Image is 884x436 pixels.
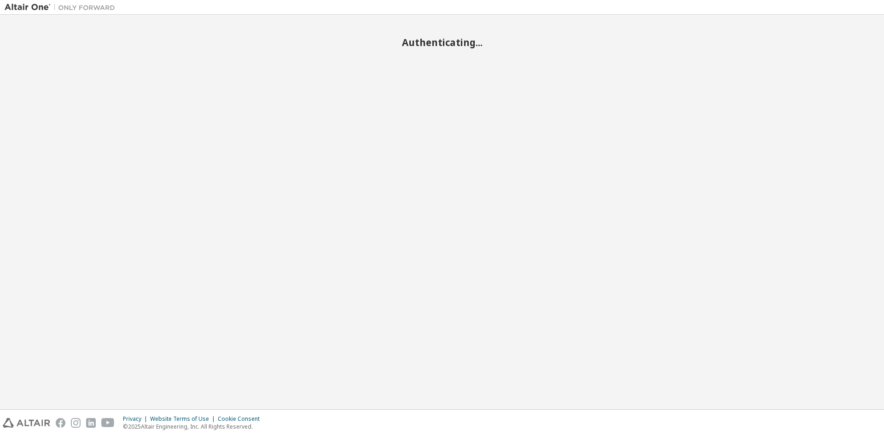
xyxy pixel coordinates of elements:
[101,418,115,428] img: youtube.svg
[5,36,879,48] h2: Authenticating...
[56,418,65,428] img: facebook.svg
[71,418,81,428] img: instagram.svg
[5,3,120,12] img: Altair One
[3,418,50,428] img: altair_logo.svg
[86,418,96,428] img: linkedin.svg
[218,415,265,423] div: Cookie Consent
[150,415,218,423] div: Website Terms of Use
[123,423,265,430] p: © 2025 Altair Engineering, Inc. All Rights Reserved.
[123,415,150,423] div: Privacy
